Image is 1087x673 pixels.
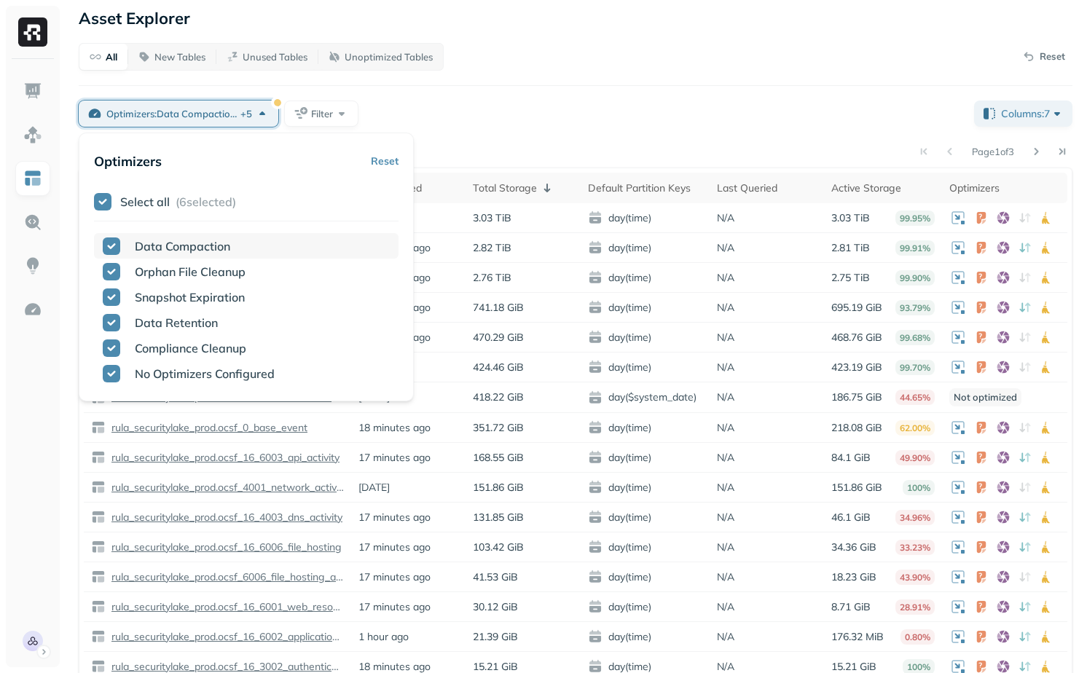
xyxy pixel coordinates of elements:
p: 131.85 GiB [473,511,524,524]
span: Data Retention [135,315,218,330]
p: 43.90% [895,570,935,585]
p: 2.82 TiB [473,241,511,255]
p: 99.95% [895,210,935,226]
span: day($system_date) [588,390,702,405]
p: rula_securitylake_prod.ocsf_0_base_event [109,421,307,435]
p: 34.96% [895,510,935,525]
p: N/A [717,511,734,524]
p: 46.1 GiB [831,511,871,524]
p: 99.91% [895,240,935,256]
p: Not optimized [949,388,1021,406]
p: 176.32 MiB [831,630,884,644]
span: day(time) [588,210,702,225]
p: 41.53 GiB [473,570,518,584]
p: Page 1 of 3 [972,145,1014,158]
p: N/A [717,540,734,554]
p: New Tables [154,50,205,64]
p: 18 minutes ago [358,421,431,435]
img: table [91,540,106,554]
span: day(time) [588,360,702,374]
p: Select all [120,194,170,209]
p: rula_securitylake_prod.ocsf_6006_file_hosting_activity [109,570,344,584]
span: day(time) [588,510,702,524]
p: 84.1 GiB [831,451,871,465]
p: 103.42 GiB [473,540,524,554]
img: Ryft [18,17,47,47]
span: Orphan File Cleanup [135,264,246,279]
img: table [91,510,106,524]
p: 418.22 GiB [473,390,524,404]
p: 33.23% [895,540,935,555]
p: N/A [717,241,734,255]
button: Columns:7 [974,101,1072,127]
p: 151.86 GiB [473,481,524,495]
button: Reset [1015,45,1072,68]
img: Assets [23,125,42,144]
p: 49.90% [895,450,935,465]
span: day(time) [588,450,702,465]
button: Select all (6selected) [120,189,399,215]
p: All [106,50,117,64]
p: 21.39 GiB [473,630,518,644]
p: 30.12 GiB [473,600,518,614]
p: Optimizers [94,153,162,170]
p: Unused Tables [243,50,307,64]
span: Compliance Cleanup [135,341,246,355]
p: 2.75 TiB [831,271,870,285]
p: Unoptimized Tables [345,50,433,64]
a: rula_securitylake_prod.ocsf_16_6006_file_hosting [106,540,342,554]
p: N/A [717,361,734,374]
img: Asset Explorer [23,169,42,188]
img: table [91,629,106,644]
p: 18.23 GiB [831,570,876,584]
p: 741.18 GiB [473,301,524,315]
img: Rula [23,631,43,651]
img: Optimization [23,300,42,319]
p: 3.03 TiB [473,211,511,225]
p: rula_securitylake_prod.ocsf_16_6006_file_hosting [109,540,342,554]
p: 99.70% [895,360,935,375]
p: 2.81 TiB [831,241,870,255]
p: N/A [717,271,734,285]
p: 28.91% [895,599,935,615]
div: Last Queried [717,181,817,195]
p: rula_securitylake_prod.ocsf_16_6001_web_resources_activity [109,600,344,614]
span: day(time) [588,480,702,495]
p: N/A [717,390,734,404]
p: Asset Explorer [79,8,190,28]
img: table [91,450,106,465]
span: Columns: 7 [1001,106,1064,121]
p: 1 hour ago [358,630,409,644]
p: N/A [717,600,734,614]
p: 34.36 GiB [831,540,876,554]
img: table [91,570,106,584]
p: N/A [717,451,734,465]
p: 99.90% [895,270,935,286]
span: day(time) [588,570,702,584]
p: 168.55 GiB [473,451,524,465]
p: 17 minutes ago [358,511,431,524]
div: Total Storage [473,179,573,197]
p: N/A [717,481,734,495]
p: 17 minutes ago [358,570,431,584]
img: Insights [23,256,42,275]
p: 186.75 GiB [831,390,882,404]
p: 151.86 GiB [831,481,882,495]
img: table [91,420,106,435]
p: rula_securitylake_prod.ocsf_4001_network_activity [109,481,344,495]
p: 470.29 GiB [473,331,524,345]
p: rula_securitylake_prod.ocsf_16_6002_application_lifecycle [109,630,344,644]
p: rula_securitylake_prod.ocsf_16_4003_dns_activity [109,511,342,524]
button: Filter [284,101,358,127]
p: N/A [717,570,734,584]
a: rula_securitylake_prod.ocsf_16_6002_application_lifecycle [106,630,344,644]
span: day(time) [588,240,702,255]
p: 2.76 TiB [473,271,511,285]
p: 44.65% [895,390,935,405]
p: 17 minutes ago [358,600,431,614]
span: + 5 [240,107,252,121]
p: 468.76 GiB [831,331,882,345]
p: 424.46 GiB [473,361,524,374]
span: Data Compaction [135,239,230,253]
p: 17 minutes ago [358,451,431,465]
